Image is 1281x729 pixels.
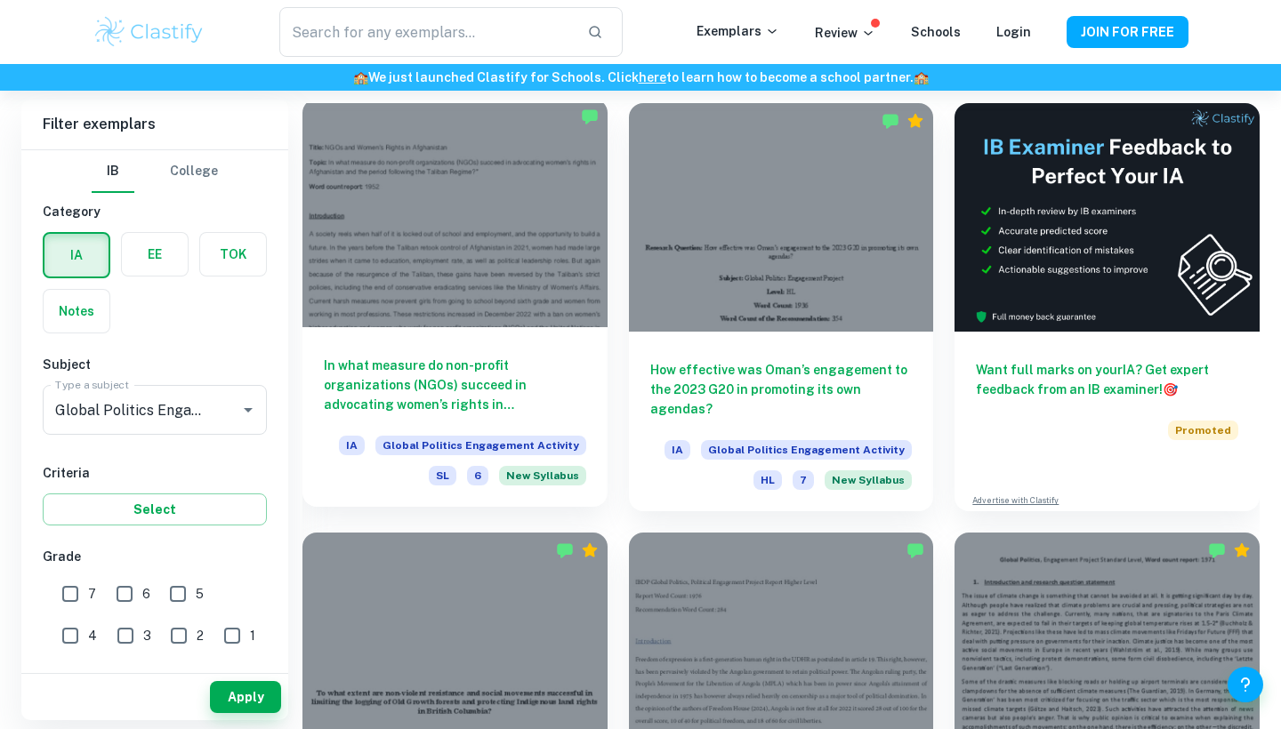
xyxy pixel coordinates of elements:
[93,14,205,50] img: Clastify logo
[375,436,586,455] span: Global Politics Engagement Activity
[825,470,912,490] span: New Syllabus
[976,360,1238,399] h6: Want full marks on your IA ? Get expert feedback from an IB examiner!
[196,584,204,604] span: 5
[825,470,912,490] div: Starting from the May 2026 session, the Global Politics Engagement Activity requirements have cha...
[556,541,574,559] img: Marked
[21,100,288,149] h6: Filter exemplars
[753,470,782,490] span: HL
[629,103,934,511] a: How effective was Oman’s engagement to the 2023 G20 in promoting its own agendas?IAGlobal Politic...
[250,626,255,645] span: 1
[92,150,134,193] button: IB
[122,233,188,276] button: EE
[143,626,151,645] span: 3
[499,466,586,485] span: New Syllabus
[197,626,204,645] span: 2
[650,360,913,419] h6: How effective was Oman’s engagement to the 2023 G20 in promoting its own agendas?
[665,440,690,460] span: IA
[911,25,961,39] a: Schools
[697,21,779,41] p: Exemplars
[43,463,267,483] h6: Criteria
[353,70,368,84] span: 🏫
[43,355,267,374] h6: Subject
[955,103,1260,332] img: Thumbnail
[701,440,912,460] span: Global Politics Engagement Activity
[43,547,267,566] h6: Grade
[88,626,97,645] span: 4
[882,112,899,130] img: Marked
[92,150,218,193] div: Filter type choice
[210,681,281,713] button: Apply
[170,150,218,193] button: College
[1208,541,1226,559] img: Marked
[793,470,814,490] span: 7
[1163,382,1178,397] span: 🎯
[279,7,573,57] input: Search for any exemplars...
[581,541,599,559] div: Premium
[236,397,261,422] button: Open
[88,584,96,604] span: 7
[44,290,109,332] button: Notes
[815,23,875,43] p: Review
[581,108,599,125] img: Marked
[43,493,267,525] button: Select
[499,466,586,485] div: Starting from the May 2026 session, the Global Politics Engagement Activity requirements have cha...
[639,70,666,84] a: here
[972,494,1059,507] a: Advertise with Clastify
[1168,421,1238,440] span: Promoted
[1228,667,1263,702] button: Help and Feedback
[429,466,456,485] span: SL
[1067,16,1188,48] button: JOIN FOR FREE
[4,68,1277,87] h6: We just launched Clastify for Schools. Click to learn how to become a school partner.
[467,466,488,485] span: 6
[955,103,1260,511] a: Want full marks on yourIA? Get expert feedback from an IB examiner!PromotedAdvertise with Clastify
[914,70,929,84] span: 🏫
[324,356,586,414] h6: In what measure do non-profit organizations (NGOs) succeed in advocating women’s rights in [GEOGR...
[142,584,150,604] span: 6
[1233,541,1251,559] div: Premium
[906,112,924,130] div: Premium
[996,25,1031,39] a: Login
[43,202,267,221] h6: Category
[200,233,266,276] button: TOK
[906,541,924,559] img: Marked
[44,234,109,276] button: IA
[339,436,365,455] span: IA
[302,103,608,511] a: In what measure do non-profit organizations (NGOs) succeed in advocating women’s rights in [GEOGR...
[55,377,129,392] label: Type a subject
